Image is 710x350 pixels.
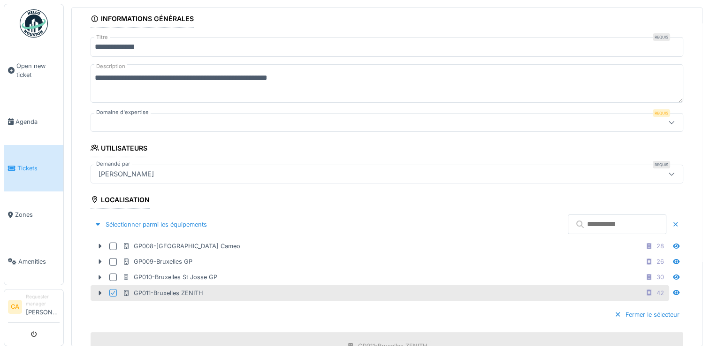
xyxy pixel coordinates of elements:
div: 30 [657,273,664,282]
label: Description [94,61,127,72]
div: Sélectionner parmi les équipements [91,218,211,231]
div: [PERSON_NAME] [95,169,158,179]
a: Tickets [4,145,63,191]
div: 26 [657,257,664,266]
div: Requester manager [26,293,60,308]
img: Badge_color-CXgf-gQk.svg [20,9,48,38]
div: Requis [653,109,670,117]
span: Amenities [18,257,60,266]
span: Agenda [15,117,60,126]
span: Tickets [17,164,60,173]
div: GP011-Bruxelles ZENITH [122,289,203,297]
div: Fermer le sélecteur [611,308,683,321]
a: Amenities [4,238,63,285]
label: Domaine d'expertise [94,108,151,116]
label: Demandé par [94,160,132,168]
div: GP009-Bruxelles GP [122,257,192,266]
label: Titre [94,33,110,41]
span: Open new ticket [16,61,60,79]
div: GP010-Bruxelles St Josse GP [122,273,217,282]
div: Localisation [91,193,150,209]
span: Zones [15,210,60,219]
li: [PERSON_NAME] [26,293,60,320]
div: Utilisateurs [91,141,147,157]
div: GP008-[GEOGRAPHIC_DATA] Cameo [122,242,240,251]
a: CA Requester manager[PERSON_NAME] [8,293,60,323]
div: 28 [657,242,664,251]
div: Requis [653,161,670,168]
div: Requis [653,33,670,41]
a: Zones [4,191,63,238]
div: 42 [657,289,664,297]
a: Open new ticket [4,43,63,99]
div: Informations générales [91,12,194,28]
a: Agenda [4,99,63,145]
li: CA [8,300,22,314]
